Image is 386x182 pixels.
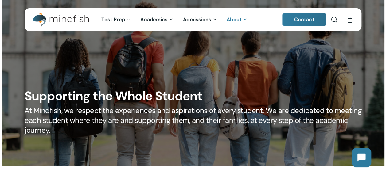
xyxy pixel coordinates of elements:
[222,17,252,22] a: About
[25,106,361,135] h5: At Mindfish, we respect the experiences and aspirations of every student. We are dedicated to mee...
[227,16,242,23] span: About
[183,16,211,23] span: Admissions
[345,142,377,173] iframe: Chatbot
[178,17,222,22] a: Admissions
[282,13,326,26] a: Contact
[25,8,361,31] header: Main Menu
[25,89,361,104] h1: Supporting the Whole Student
[97,17,136,22] a: Test Prep
[140,16,168,23] span: Academics
[97,8,252,31] nav: Main Menu
[294,16,314,23] span: Contact
[136,17,178,22] a: Academics
[101,16,125,23] span: Test Prep
[346,16,353,23] a: Cart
